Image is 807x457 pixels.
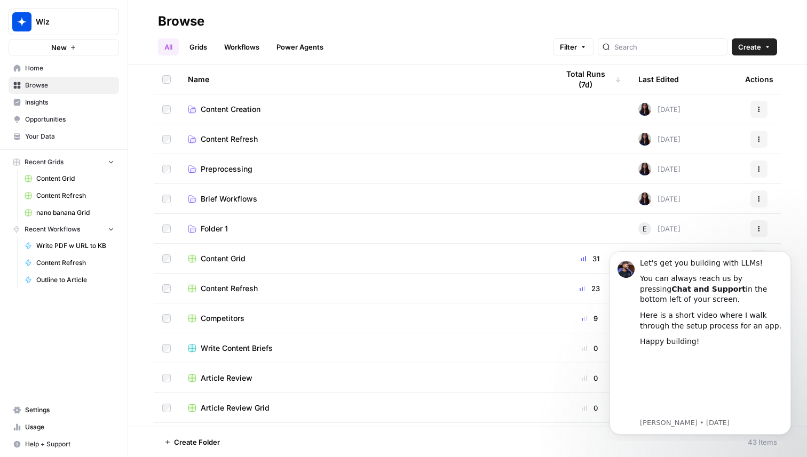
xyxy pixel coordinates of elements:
span: Browse [25,81,114,90]
img: rox323kbkgutb4wcij4krxobkpon [638,193,651,205]
div: 23 [558,283,621,294]
div: 9 [558,313,621,324]
button: Recent Workflows [9,221,119,237]
span: Article Review Grid [201,403,270,413]
span: Content Refresh [36,191,114,201]
a: Your Data [9,128,119,145]
a: Brief Workflows [188,194,541,204]
button: Recent Grids [9,154,119,170]
span: Recent Grids [25,157,64,167]
span: Write Content Briefs [201,343,273,354]
a: Power Agents [270,38,330,55]
span: Content Refresh [201,283,258,294]
img: Wiz Logo [12,12,31,31]
img: rox323kbkgutb4wcij4krxobkpon [638,163,651,175]
span: Settings [25,405,114,415]
a: All [158,38,179,55]
iframe: youtube [46,111,189,175]
a: Settings [9,402,119,419]
button: Workspace: Wiz [9,9,119,35]
input: Search [614,42,723,52]
span: Recent Workflows [25,225,80,234]
div: [DATE] [638,103,681,116]
span: Usage [25,422,114,432]
a: Competitors [188,313,541,324]
span: Wiz [36,17,100,27]
button: New [9,39,119,55]
div: Browse [158,13,204,30]
span: Opportunities [25,115,114,124]
span: Preprocessing [201,164,252,174]
a: Article Review Grid [188,403,541,413]
a: nano banana Grid [20,204,119,221]
a: Browse [9,77,119,94]
div: [DATE] [638,133,681,146]
span: Folder 1 [201,223,228,234]
a: Content Refresh [188,283,541,294]
a: Article Review [188,373,541,383]
a: Write Content Briefs [188,343,541,354]
p: Message from Steven, sent 1w ago [46,177,189,186]
span: Create Folder [174,437,220,447]
span: Outline to Article [36,275,114,285]
span: Competitors [201,313,244,324]
div: 31 [558,253,621,264]
div: 43 Items [748,437,777,447]
button: Help + Support [9,436,119,453]
span: New [51,42,67,53]
a: Grids [183,38,213,55]
span: Help + Support [25,439,114,449]
div: 0 [558,343,621,354]
div: [DATE] [638,222,681,235]
div: [DATE] [638,163,681,175]
div: [DATE] [638,193,681,205]
span: Filter [560,42,577,52]
span: Your Data [25,132,114,141]
span: Content Refresh [201,134,258,145]
img: rox323kbkgutb4wcij4krxobkpon [638,103,651,116]
a: Workflows [218,38,266,55]
a: Folder 1 [188,223,541,234]
a: Content Refresh [20,254,119,271]
button: Create [732,38,777,55]
span: Content Creation [201,104,260,115]
span: Write PDF w URL to KB [36,241,114,251]
a: Outline to Article [20,271,119,288]
a: Content Refresh [20,187,119,204]
a: Usage [9,419,119,436]
a: Content Refresh [188,134,541,145]
a: Content Creation [188,104,541,115]
iframe: Intercom notifications message [594,242,807,441]
a: Write PDF w URL to KB [20,237,119,254]
button: Create Folder [158,434,226,451]
div: 0 [558,403,621,413]
span: Content Grid [201,253,246,264]
button: Filter [553,38,594,55]
span: nano banana Grid [36,208,114,218]
span: Article Review [201,373,252,383]
span: E [643,223,647,234]
a: Content Grid [20,170,119,187]
span: Brief Workflows [201,194,257,204]
div: Actions [745,65,773,94]
div: Last Edited [638,65,679,94]
div: Name [188,65,541,94]
div: 0 [558,373,621,383]
span: Content Grid [36,174,114,183]
a: Opportunities [9,111,119,128]
span: Content Refresh [36,258,114,268]
a: Insights [9,94,119,111]
span: Insights [25,98,114,107]
span: Home [25,63,114,73]
a: Content Grid [188,253,541,264]
span: Create [738,42,761,52]
a: Preprocessing [188,164,541,174]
